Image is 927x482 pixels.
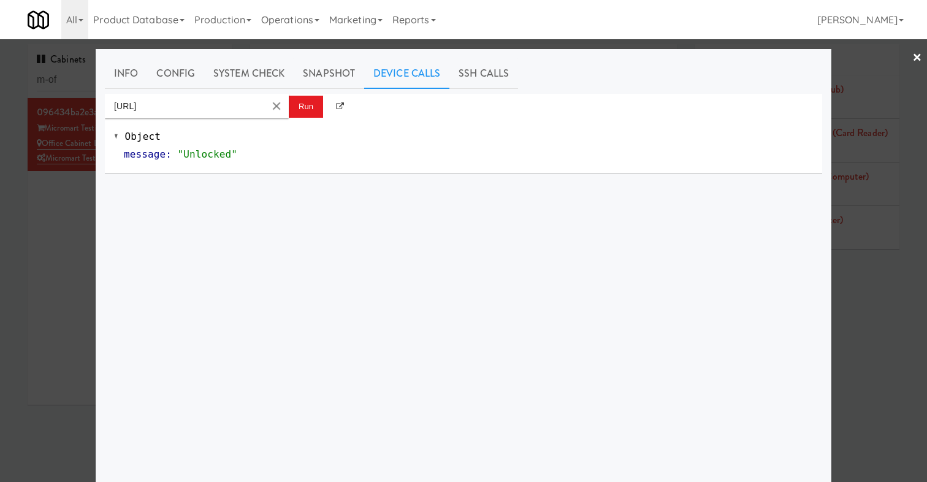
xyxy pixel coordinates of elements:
span: : [166,148,172,160]
button: Run [289,96,323,118]
a: Info [105,58,147,89]
a: System Check [204,58,294,89]
span: message [124,148,166,160]
a: Device Calls [364,58,449,89]
span: Object [125,131,161,142]
button: Clear Input [267,97,286,115]
a: SSH Calls [449,58,518,89]
img: Micromart [28,9,49,31]
span: "Unlocked" [178,148,237,160]
a: × [912,39,922,77]
a: Snapshot [294,58,364,89]
a: Config [147,58,204,89]
input: Enter api call... [105,94,264,118]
